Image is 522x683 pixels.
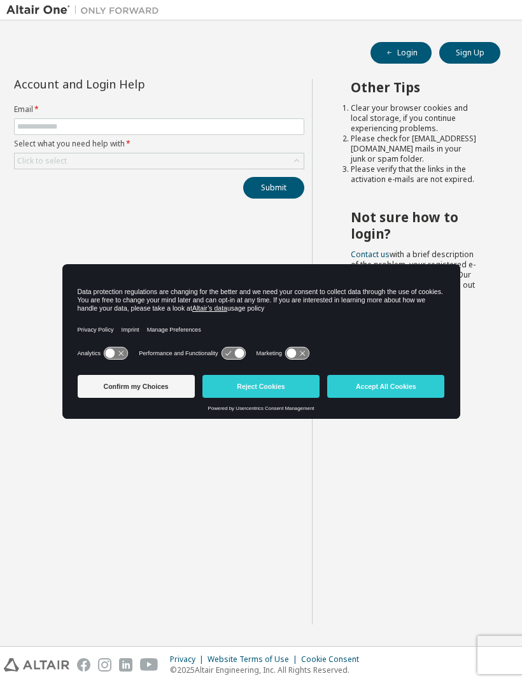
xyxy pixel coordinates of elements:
button: Login [370,42,432,64]
button: Sign Up [439,42,500,64]
li: Clear your browser cookies and local storage, if you continue experiencing problems. [351,103,477,134]
h2: Other Tips [351,79,477,95]
img: altair_logo.svg [4,658,69,672]
img: Altair One [6,4,166,17]
li: Please check for [EMAIL_ADDRESS][DOMAIN_NAME] mails in your junk or spam folder. [351,134,477,164]
label: Select what you need help with [14,139,304,149]
img: instagram.svg [98,658,111,672]
img: facebook.svg [77,658,90,672]
div: Website Terms of Use [208,654,301,665]
div: Click to select [15,153,304,169]
div: Click to select [17,156,67,166]
img: youtube.svg [140,658,159,672]
p: © 2025 Altair Engineering, Inc. All Rights Reserved. [170,665,367,675]
img: linkedin.svg [119,658,132,672]
li: Please verify that the links in the activation e-mails are not expired. [351,164,477,185]
label: Email [14,104,304,115]
div: Privacy [170,654,208,665]
a: Contact us [351,249,390,260]
div: Cookie Consent [301,654,367,665]
h2: Not sure how to login? [351,209,477,243]
div: Account and Login Help [14,79,246,89]
button: Submit [243,177,304,199]
span: with a brief description of the problem, your registered e-mail id and company details. Our suppo... [351,249,476,300]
